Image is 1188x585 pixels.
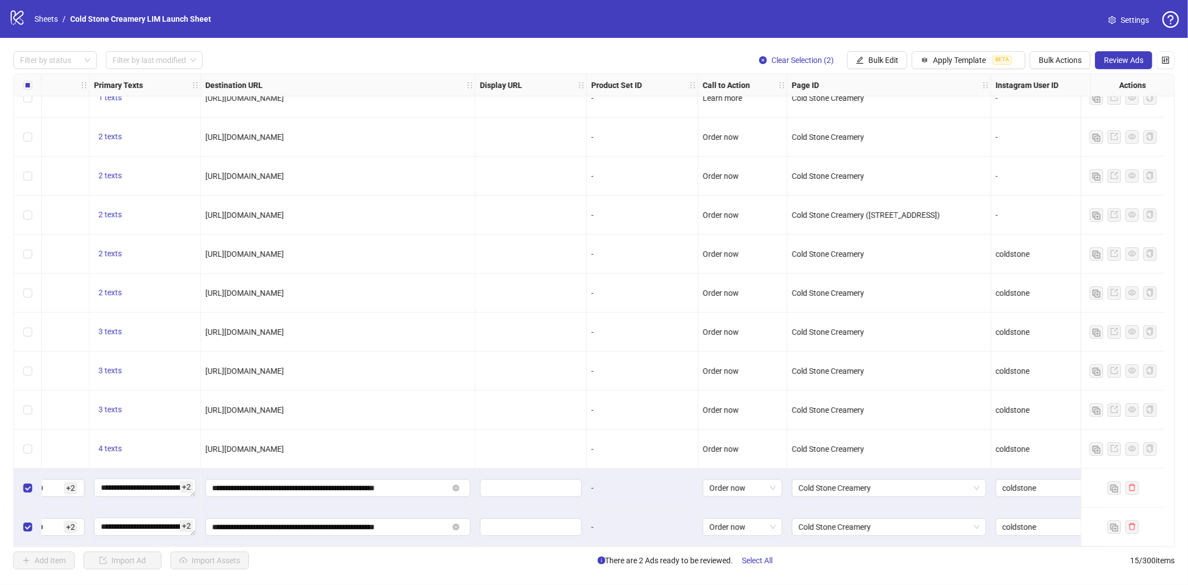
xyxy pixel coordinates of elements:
[578,81,585,89] span: holder
[695,74,698,96] div: Resize Product Set ID column
[996,365,1098,377] div: coldstone
[1128,445,1136,452] span: eye
[1111,250,1118,257] span: export
[1090,364,1103,378] button: Duplicate
[88,81,96,89] span: holder
[591,248,693,260] div: -
[847,51,907,69] button: Bulk Edit
[206,79,263,91] strong: Destination URL
[99,366,122,375] span: 3 texts
[1111,172,1118,179] span: export
[1090,169,1103,183] button: Duplicate
[792,365,986,377] div: Cold Stone Creamery
[1090,130,1103,144] button: Duplicate
[94,130,126,144] button: 2 texts
[1162,56,1170,64] span: control
[703,133,739,142] span: Order now
[1108,16,1116,24] span: setting
[14,430,42,469] div: Select row 13
[1003,480,1091,496] span: coldstone
[94,479,196,496] div: Edit values
[94,208,126,222] button: 2 texts
[1090,442,1103,456] button: Duplicate
[198,74,201,96] div: Resize Primary Texts column
[206,406,284,415] span: [URL][DOMAIN_NAME]
[99,288,122,297] span: 2 texts
[856,56,864,64] span: edit
[703,172,739,181] span: Order now
[99,171,122,180] span: 2 texts
[933,56,986,65] span: Apply Template
[453,524,459,530] button: close-circle
[1128,406,1136,413] span: eye
[1104,56,1143,65] span: Review Ads
[99,132,122,141] span: 2 texts
[14,235,42,274] div: Select row 8
[1111,445,1118,452] span: export
[206,172,284,181] span: [URL][DOMAIN_NAME]
[206,133,284,142] span: [URL][DOMAIN_NAME]
[1162,11,1179,28] span: question-circle
[94,286,126,300] button: 2 texts
[703,445,739,454] span: Order now
[585,81,593,89] span: holder
[786,81,794,89] span: holder
[792,131,986,143] div: Cold Stone Creamery
[1121,14,1149,26] span: Settings
[170,552,249,569] button: Import Assets
[1030,51,1091,69] button: Bulk Actions
[710,480,776,496] span: Order now
[1039,56,1082,65] span: Bulk Actions
[996,404,1098,416] div: coldstone
[697,81,705,89] span: holder
[180,520,193,532] span: + 2
[32,13,60,25] a: Sheets
[784,74,787,96] div: Resize Call to Action column
[792,79,819,91] strong: Page ID
[199,81,207,89] span: holder
[99,405,122,414] span: 3 texts
[14,508,42,547] div: Select row 15
[799,480,980,496] span: Cold Stone Creamery
[703,79,750,91] strong: Call to Action
[996,92,1098,104] div: -
[1090,91,1103,105] button: Duplicate
[1128,250,1136,257] span: eye
[472,74,475,96] div: Resize Destination URL column
[771,56,834,65] span: Clear Selection (2)
[206,94,284,103] span: [URL][DOMAIN_NAME]
[99,444,122,453] span: 4 texts
[1128,133,1136,140] span: eye
[591,92,693,104] div: -
[750,51,843,69] button: Clear Selection (2)
[1090,403,1103,417] button: Duplicate
[1157,51,1175,69] button: Configure table settings
[996,326,1098,338] div: coldstone
[68,13,213,25] a: Cold Stone Creamery LIM Launch Sheet
[206,445,284,454] span: [URL][DOMAIN_NAME]
[64,482,77,494] span: + 2
[64,521,77,533] span: + 2
[591,287,693,299] div: -
[1111,406,1118,413] span: export
[1003,519,1091,535] span: coldstone
[1111,94,1118,101] span: export
[13,552,75,569] button: Add Item
[988,74,991,96] div: Resize Page ID column
[94,518,196,535] div: Edit values
[591,443,693,455] div: -
[996,79,1059,91] strong: Instagram User ID
[993,56,1012,65] span: BETA
[1090,247,1103,261] button: Duplicate
[14,74,42,96] div: Select all rows
[792,326,986,338] div: Cold Stone Creamery
[703,328,739,337] span: Order now
[1128,289,1136,296] span: eye
[94,403,126,417] button: 3 texts
[62,13,66,25] li: /
[759,56,767,64] span: close-circle
[591,209,693,221] div: -
[206,250,284,259] span: [URL][DOMAIN_NAME]
[734,552,782,569] button: Select All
